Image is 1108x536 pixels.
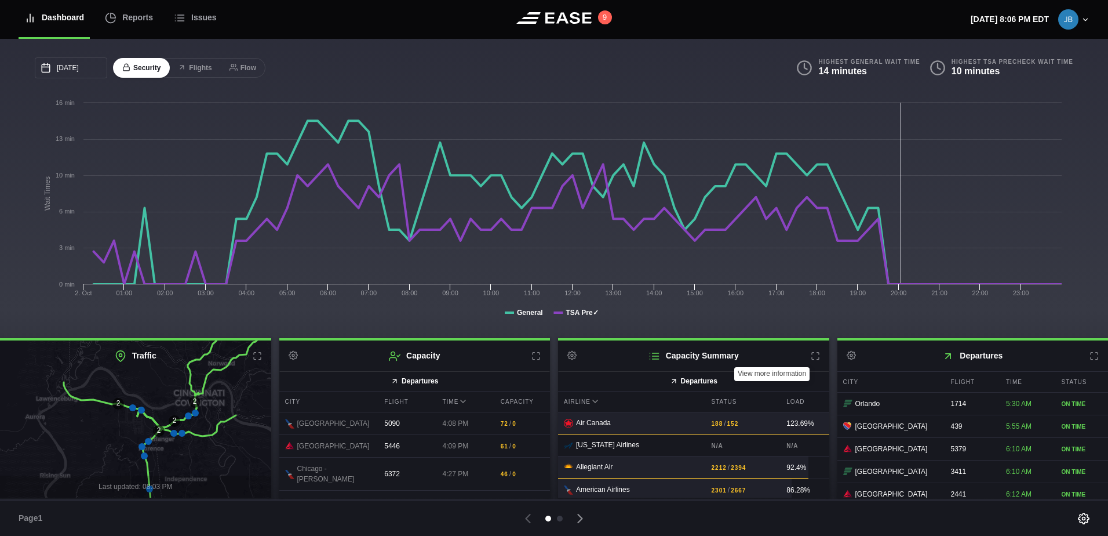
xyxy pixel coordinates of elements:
span: [GEOGRAPHIC_DATA] [855,421,928,432]
tspan: 0 min [59,281,75,288]
p: [DATE] 8:06 PM EDT [971,13,1049,26]
span: Chicago - [PERSON_NAME] [297,463,370,484]
div: ON TIME [1062,400,1103,408]
span: Page 1 [19,512,48,524]
tspan: 2. Oct [75,289,92,296]
span: / [728,485,730,495]
b: 2212 [712,463,727,472]
b: 2301 [712,486,727,495]
div: ON TIME [1062,445,1103,454]
span: [GEOGRAPHIC_DATA] [297,418,370,429]
div: 2 [189,396,201,408]
tspan: 16 min [56,99,75,106]
text: 06:00 [320,289,336,296]
button: Security [113,58,170,78]
text: 02:00 [157,289,173,296]
text: 14:00 [646,289,662,296]
div: 8706 [378,496,433,518]
div: ON TIME [1062,490,1103,499]
span: Orlando [855,399,880,409]
span: Air Canada [576,419,611,427]
text: 05:00 [279,289,296,296]
b: 2667 [731,486,746,495]
div: Status [706,392,778,412]
span: / [509,418,511,429]
b: 10 minutes [952,66,1000,76]
span: 5:30 AM [1006,400,1032,408]
button: Flights [169,58,221,78]
text: 07:00 [361,289,377,296]
div: 2 [112,398,124,410]
img: be0d2eec6ce3591e16d61ee7af4da0ae [1058,9,1078,30]
span: 6:12 AM [1006,490,1032,498]
span: [GEOGRAPHIC_DATA] [297,441,370,451]
h2: Capacity [279,341,551,371]
text: 04:00 [239,289,255,296]
b: 188 [712,419,723,428]
text: 19:00 [850,289,866,296]
b: 72 [501,419,508,428]
div: 439 [945,415,998,437]
b: 61 [501,442,508,451]
span: Allegiant Air [576,463,613,471]
div: ON TIME [1062,422,1103,431]
div: 5446 [378,435,433,457]
b: 2394 [731,463,746,472]
tspan: 3 min [59,244,75,251]
text: 12:00 [564,289,581,296]
span: [GEOGRAPHIC_DATA] [855,489,928,499]
span: / [509,469,511,479]
span: [GEOGRAPHIC_DATA] [855,444,928,454]
text: 11:00 [524,289,540,296]
b: 0 [512,470,516,479]
input: mm/dd/yyyy [35,57,107,78]
b: N/A [712,441,772,450]
b: N/A [786,441,823,450]
text: 20:00 [891,289,907,296]
b: Highest General Wait Time [818,58,920,66]
div: 2 [153,425,165,437]
div: City [837,372,942,392]
div: Capacity [495,392,550,412]
span: 4:27 PM [442,470,468,478]
b: 152 [727,419,739,428]
text: 16:00 [728,289,744,296]
span: [US_STATE] Airlines [576,441,639,449]
tspan: General [517,309,543,317]
b: 14 minutes [818,66,867,76]
span: [GEOGRAPHIC_DATA] [855,466,928,477]
div: 5379 [945,438,998,460]
span: / [724,418,726,429]
button: 9 [598,10,612,24]
div: 2 [169,415,180,427]
b: Highest TSA PreCheck Wait Time [952,58,1073,66]
b: 0 [512,442,516,451]
text: 09:00 [442,289,458,296]
button: Flow [220,58,265,78]
text: 13:00 [606,289,622,296]
span: Toronto - [PERSON_NAME] [297,497,370,517]
text: 03:00 [198,289,214,296]
span: 6:10 AM [1006,468,1032,476]
text: 08:00 [402,289,418,296]
div: Flight [378,392,433,412]
span: / [728,462,730,473]
tspan: Wait Times [43,176,52,211]
tspan: 6 min [59,208,75,215]
button: Departures [279,371,551,392]
span: 6:10 AM [1006,445,1032,453]
div: Airline [558,392,703,412]
tspan: TSA Pre✓ [566,309,598,317]
div: Flight [945,372,998,392]
div: 123.69% [786,418,823,429]
span: American Airlines [576,486,630,494]
div: ON TIME [1062,468,1103,476]
b: 46 [501,470,508,479]
span: 4:09 PM [442,442,468,450]
text: 23:00 [1013,289,1029,296]
div: 5090 [378,412,433,434]
text: 01:00 [116,289,133,296]
div: Time [1000,372,1053,392]
div: City [279,392,376,412]
text: 10:00 [483,289,500,296]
